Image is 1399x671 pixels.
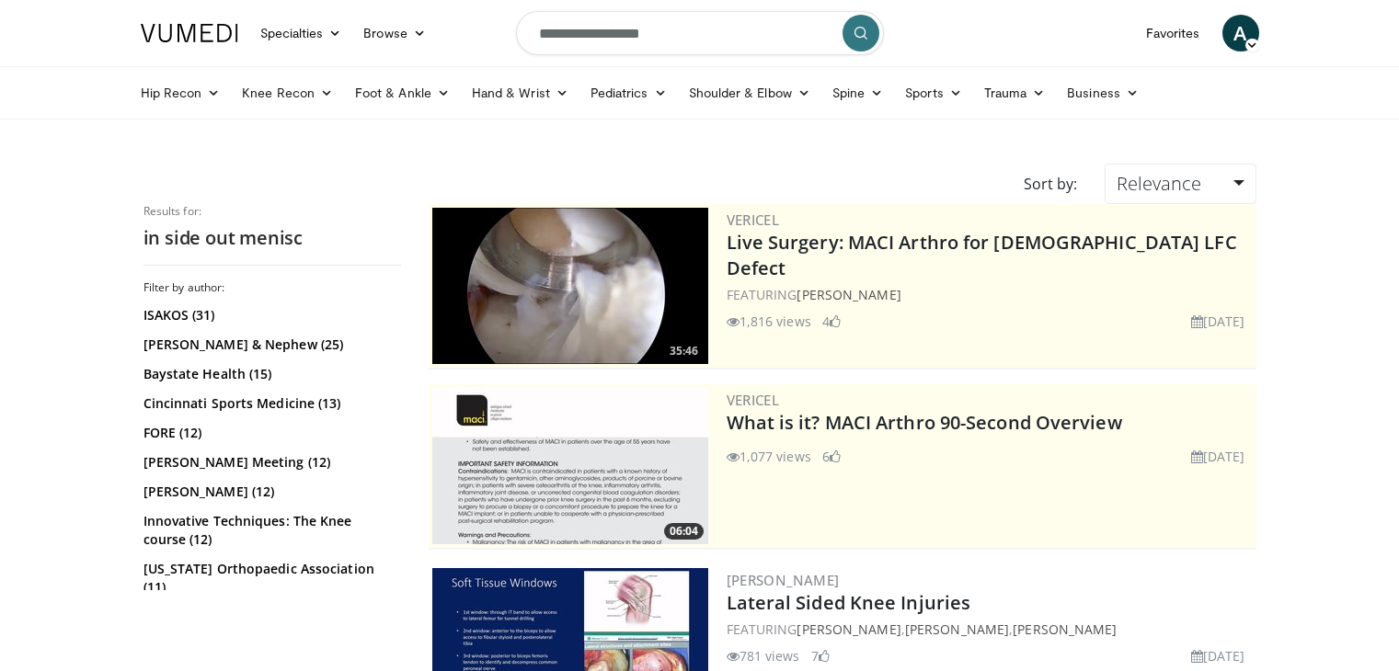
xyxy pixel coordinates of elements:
a: [PERSON_NAME] [727,571,840,589]
span: 35:46 [664,343,704,359]
li: [DATE] [1191,447,1245,466]
li: 781 views [727,646,800,665]
li: 1,816 views [727,312,811,331]
a: Baystate Health (15) [143,365,396,383]
img: eb023345-1e2d-4374-a840-ddbc99f8c97c.300x170_q85_crop-smart_upscale.jpg [432,208,708,364]
span: 06:04 [664,523,704,540]
a: [PERSON_NAME] [905,620,1009,638]
input: Search topics, interventions [516,11,884,55]
span: Relevance [1117,171,1201,196]
a: Hip Recon [130,74,232,111]
a: Live Surgery: MACI Arthro for [DEMOGRAPHIC_DATA] LFC Defect [727,230,1237,280]
li: 4 [822,312,841,331]
a: Foot & Ankle [344,74,461,111]
p: Results for: [143,204,401,219]
a: [PERSON_NAME] (12) [143,483,396,501]
a: Knee Recon [231,74,344,111]
a: Trauma [973,74,1057,111]
a: Shoulder & Elbow [678,74,821,111]
a: [US_STATE] Orthopaedic Association (11) [143,560,396,597]
li: 6 [822,447,841,466]
a: Innovative Techniques: The Knee course (12) [143,512,396,549]
a: Business [1056,74,1150,111]
div: FEATURING , , [727,620,1253,639]
a: [PERSON_NAME] [1013,620,1117,638]
h3: Filter by author: [143,280,401,295]
li: 7 [811,646,830,665]
a: Browse [352,15,437,51]
a: [PERSON_NAME] [797,286,900,303]
a: [PERSON_NAME] Meeting (12) [143,453,396,472]
a: Lateral Sided Knee Injuries [727,590,971,615]
li: [DATE] [1191,646,1245,665]
a: ISAKOS (31) [143,306,396,324]
h2: in side out menisc [143,226,401,250]
div: FEATURING [727,285,1253,304]
li: 1,077 views [727,447,811,466]
a: Spine [821,74,894,111]
img: VuMedi Logo [141,24,238,42]
a: 06:04 [432,388,708,544]
a: FORE (12) [143,424,396,442]
a: Specialties [249,15,353,51]
a: 35:46 [432,208,708,364]
a: A [1222,15,1259,51]
a: Pediatrics [579,74,678,111]
a: Cincinnati Sports Medicine (13) [143,394,396,413]
a: Hand & Wrist [461,74,579,111]
img: aa6cc8ed-3dbf-4b6a-8d82-4a06f68b6688.300x170_q85_crop-smart_upscale.jpg [432,388,708,544]
a: Sports [894,74,973,111]
a: [PERSON_NAME] [797,620,900,638]
a: Relevance [1105,164,1256,204]
a: Vericel [727,391,780,409]
a: [PERSON_NAME] & Nephew (25) [143,335,396,354]
a: Favorites [1135,15,1211,51]
a: Vericel [727,210,780,229]
li: [DATE] [1191,312,1245,331]
div: Sort by: [1010,164,1091,204]
a: What is it? MACI Arthro 90-Second Overview [727,410,1122,435]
